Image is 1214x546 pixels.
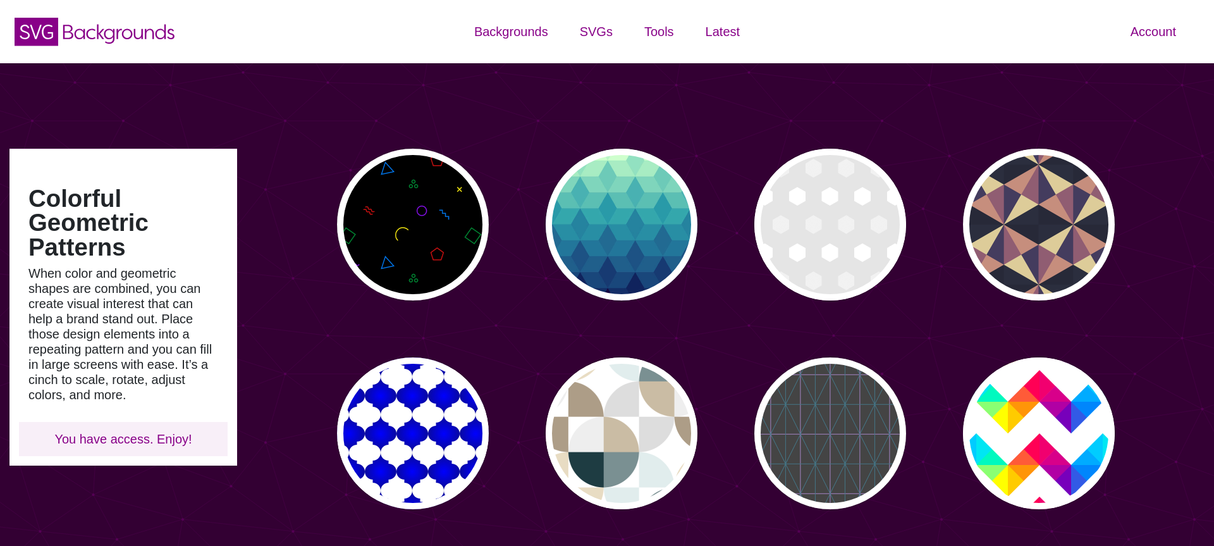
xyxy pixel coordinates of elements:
[754,357,906,509] button: angled lines break up background into triangles
[546,149,697,301] button: green to purple gradient colored cube pattern
[458,13,564,51] a: Backgrounds
[963,149,1115,301] button: kaleidoscope pattern made from triangles
[628,13,690,51] a: Tools
[28,431,218,447] p: You have access. Enjoy!
[963,357,1115,509] button: rainbow chevron pattern made of colorful triangles
[1115,13,1192,51] a: Account
[546,357,697,509] button: circles divided by squares pattern
[28,266,218,402] p: When color and geometric shapes are combined, you can create visual interest that can help a bran...
[337,149,489,301] button: a rainbow pattern of outlined geometric shapes
[690,13,756,51] a: Latest
[337,357,489,509] button: blue and white alternating pattern
[28,187,218,259] h1: Colorful Geometric Patterns
[754,149,906,301] button: rows of white hexagons stacked over rows of gray hexagons
[564,13,628,51] a: SVGs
